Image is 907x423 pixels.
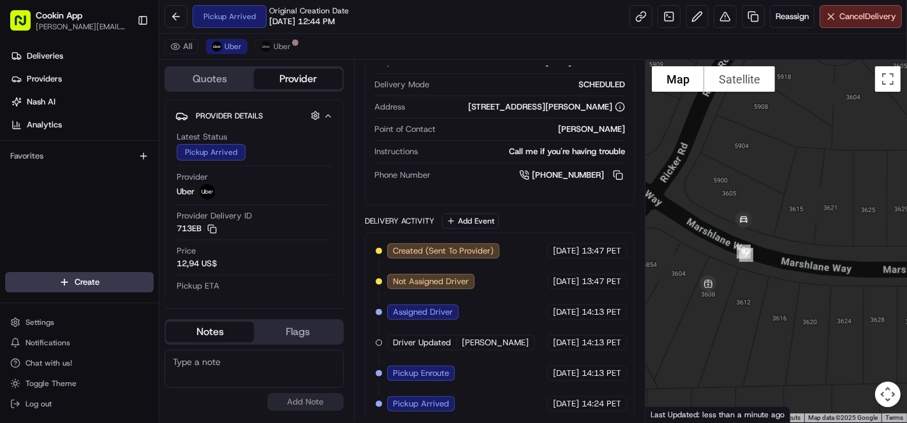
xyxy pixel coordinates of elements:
[269,16,335,27] span: [DATE] 12:44 PM
[875,66,901,92] button: Toggle fullscreen view
[462,337,529,348] span: [PERSON_NAME]
[225,41,242,52] span: Uber
[166,322,254,342] button: Notes
[217,125,232,140] button: Start new chat
[196,111,263,121] span: Provider Details
[26,358,72,368] span: Chat with us!
[5,375,154,392] button: Toggle Theme
[26,317,54,327] span: Settings
[365,216,434,226] div: Delivery Activity
[26,399,52,409] span: Log out
[393,337,451,348] span: Driver Updated
[393,368,449,379] span: Pickup Enroute
[13,121,36,144] img: 1736555255976-a54dd68f-1ca7-489b-9aae-adbdc363a1c4
[8,179,103,202] a: 📗Knowledge Base
[255,39,297,54] button: Uber
[704,66,775,92] button: Show satellite imagery
[770,5,815,28] button: Reassign
[374,169,431,181] span: Phone Number
[434,79,625,90] div: SCHEDULED
[553,245,579,257] span: [DATE]
[776,11,809,22] span: Reassign
[649,406,691,422] img: Google
[393,398,449,410] span: Pickup Arrived
[5,395,154,413] button: Log out
[13,12,38,38] img: Nash
[5,334,154,352] button: Notifications
[374,146,418,157] span: Instructions
[26,378,77,389] span: Toggle Theme
[519,168,625,182] a: [PHONE_NUMBER]
[165,39,198,54] button: All
[127,215,154,225] span: Pylon
[532,169,604,181] span: [PHONE_NUMBER]
[177,210,252,222] span: Provider Delivery ID
[27,119,62,131] span: Analytics
[177,280,219,292] span: Pickup ETA
[442,213,499,229] button: Add Event
[582,398,621,410] span: 14:24 PET
[212,41,222,52] img: uber-new-logo.jpeg
[103,179,210,202] a: 💻API Documentation
[177,245,196,257] span: Price
[5,313,154,331] button: Settings
[582,276,621,287] span: 13:47 PET
[582,306,621,318] span: 14:13 PET
[13,50,232,71] p: Welcome 👋
[121,184,205,197] span: API Documentation
[13,185,23,196] div: 📗
[734,243,758,267] div: 7
[374,124,436,135] span: Point of Contact
[36,9,82,22] button: Cookin App
[553,398,579,410] span: [DATE]
[582,368,621,379] span: 14:13 PET
[90,215,154,225] a: Powered byPylon
[269,6,349,16] span: Original Creation Date
[5,69,159,89] a: Providers
[441,124,625,135] div: [PERSON_NAME]
[177,131,227,143] span: Latest Status
[875,382,901,407] button: Map camera controls
[27,73,62,85] span: Providers
[582,245,621,257] span: 13:47 PET
[374,101,405,113] span: Address
[206,39,247,54] button: Uber
[75,276,100,288] span: Create
[582,337,621,348] span: 14:13 PET
[175,105,333,126] button: Provider Details
[27,96,55,108] span: Nash AI
[5,272,154,292] button: Create
[820,5,902,28] button: CancelDelivery
[393,245,494,257] span: Created (Sent To Provider)
[26,338,70,348] span: Notifications
[254,69,342,89] button: Provider
[553,306,579,318] span: [DATE]
[261,41,271,52] img: uber-new-logo.jpeg
[808,414,878,421] span: Map data ©2025 Google
[177,186,195,197] span: Uber
[254,322,342,342] button: Flags
[649,406,691,422] a: Open this area in Google Maps (opens a new window)
[26,184,98,197] span: Knowledge Base
[36,22,127,32] span: [PERSON_NAME][EMAIL_ADDRESS][DOMAIN_NAME]
[43,134,161,144] div: We're available if you need us!
[5,5,132,36] button: Cookin App[PERSON_NAME][EMAIL_ADDRESS][DOMAIN_NAME]
[553,368,579,379] span: [DATE]
[423,146,625,157] div: Call me if you're having trouble
[732,240,756,264] div: 8
[839,11,896,22] span: Cancel Delivery
[553,337,579,348] span: [DATE]
[645,406,790,422] div: Last Updated: less than a minute ago
[5,354,154,372] button: Chat with us!
[33,82,210,95] input: Clear
[200,184,215,199] img: uber-new-logo.jpeg
[885,414,903,421] a: Terms (opens in new tab)
[43,121,209,134] div: Start new chat
[5,115,159,135] a: Analytics
[177,223,217,234] button: 713EB
[108,185,118,196] div: 💻
[652,66,704,92] button: Show street map
[553,276,579,287] span: [DATE]
[468,101,625,113] div: [STREET_ADDRESS][PERSON_NAME]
